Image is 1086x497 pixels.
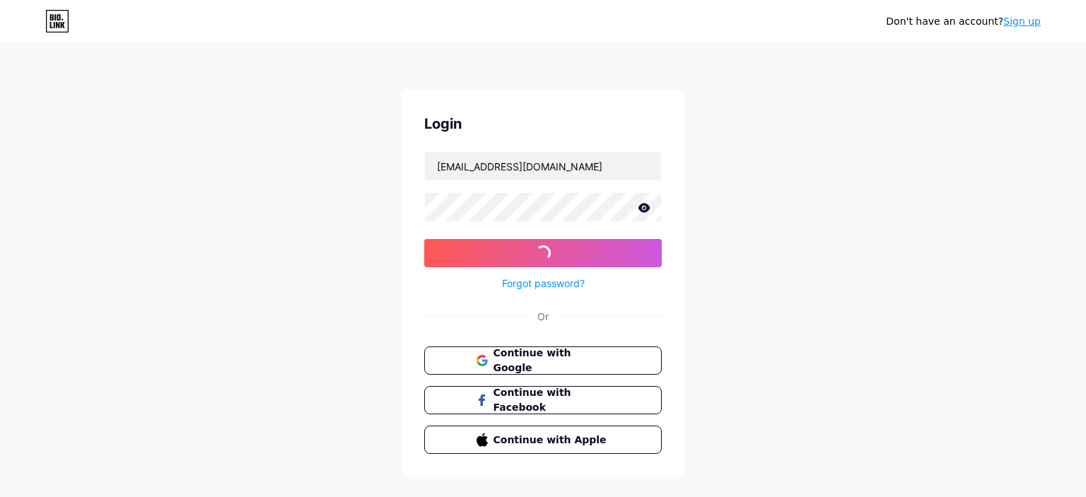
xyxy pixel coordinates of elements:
div: Don't have an account? [886,14,1041,29]
div: Login [424,113,662,134]
a: Forgot password? [502,276,585,291]
div: Or [537,309,549,324]
span: Continue with Facebook [494,385,610,415]
span: Continue with Apple [494,433,610,448]
button: Continue with Apple [424,426,662,454]
button: Continue with Google [424,346,662,375]
span: Continue with Google [494,346,610,375]
a: Sign up [1003,16,1041,27]
input: Username [425,152,661,180]
button: Continue with Facebook [424,386,662,414]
